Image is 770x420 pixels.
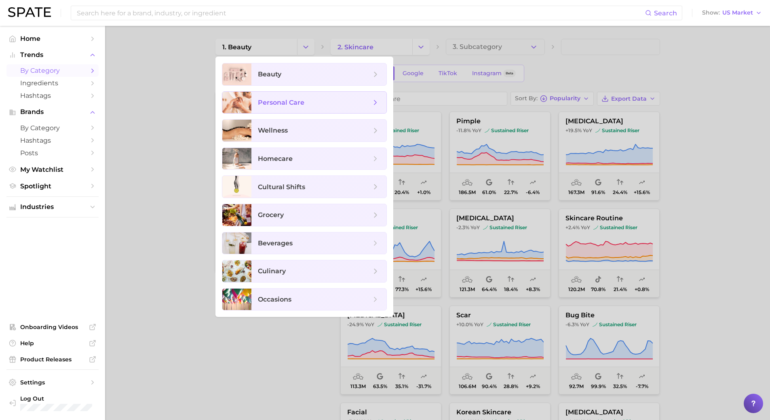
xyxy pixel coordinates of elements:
a: Hashtags [6,89,99,102]
span: Brands [20,108,85,116]
img: SPATE [8,7,51,17]
span: wellness [258,127,288,134]
a: Product Releases [6,353,99,365]
span: culinary [258,267,286,275]
span: Ingredients [20,79,85,87]
button: Industries [6,201,99,213]
a: Home [6,32,99,45]
span: cultural shifts [258,183,305,191]
span: Show [702,11,720,15]
a: Settings [6,376,99,388]
a: by Category [6,64,99,77]
span: grocery [258,211,284,219]
a: Onboarding Videos [6,321,99,333]
span: personal care [258,99,304,106]
ul: Change Category [215,57,393,317]
span: by Category [20,124,85,132]
span: Settings [20,379,85,386]
button: Brands [6,106,99,118]
span: Hashtags [20,92,85,99]
a: Help [6,337,99,349]
span: Hashtags [20,137,85,144]
span: beauty [258,70,281,78]
span: beverages [258,239,293,247]
span: occasions [258,295,291,303]
a: My Watchlist [6,163,99,176]
a: Posts [6,147,99,159]
span: Search [654,9,677,17]
a: Log out. Currently logged in with e-mail unhokang@lghnh.com. [6,393,99,414]
span: Product Releases [20,356,85,363]
button: Trends [6,49,99,61]
span: Industries [20,203,85,211]
a: Ingredients [6,77,99,89]
span: Trends [20,51,85,59]
a: by Category [6,122,99,134]
a: Hashtags [6,134,99,147]
button: ShowUS Market [700,8,764,18]
span: US Market [722,11,753,15]
span: Posts [20,149,85,157]
span: Help [20,340,85,347]
span: Onboarding Videos [20,323,85,331]
input: Search here for a brand, industry, or ingredient [76,6,645,20]
span: Spotlight [20,182,85,190]
span: My Watchlist [20,166,85,173]
span: homecare [258,155,293,163]
a: Spotlight [6,180,99,192]
span: by Category [20,67,85,74]
span: Home [20,35,85,42]
span: Log Out [20,395,92,402]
